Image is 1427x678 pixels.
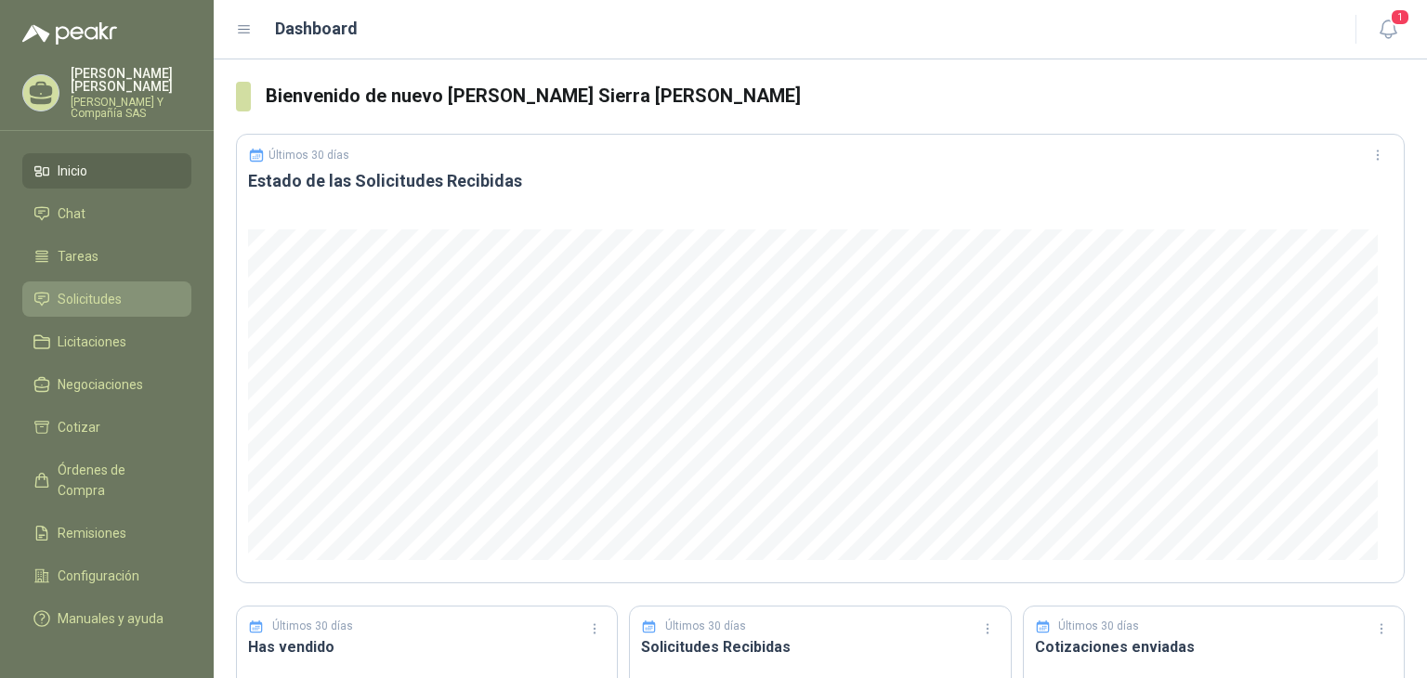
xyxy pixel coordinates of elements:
span: Órdenes de Compra [58,460,174,501]
a: Órdenes de Compra [22,452,191,508]
h3: Has vendido [248,635,606,658]
h3: Estado de las Solicitudes Recibidas [248,170,1393,192]
p: [PERSON_NAME] [PERSON_NAME] [71,67,191,93]
a: Inicio [22,153,191,189]
span: Chat [58,203,85,224]
h1: Dashboard [275,16,358,42]
span: Cotizar [58,417,100,437]
h3: Bienvenido de nuevo [PERSON_NAME] Sierra [PERSON_NAME] [266,82,1405,111]
span: Manuales y ayuda [58,608,164,629]
button: 1 [1371,13,1405,46]
a: Cotizar [22,410,191,445]
a: Tareas [22,239,191,274]
span: Licitaciones [58,332,126,352]
p: Últimos 30 días [272,618,353,635]
p: Últimos 30 días [1058,618,1139,635]
span: Tareas [58,246,98,267]
a: Configuración [22,558,191,593]
h3: Cotizaciones enviadas [1035,635,1393,658]
h3: Solicitudes Recibidas [641,635,999,658]
span: Solicitudes [58,289,122,309]
p: [PERSON_NAME] Y Compañía SAS [71,97,191,119]
p: Últimos 30 días [665,618,746,635]
a: Chat [22,196,191,231]
a: Negociaciones [22,367,191,402]
a: Manuales y ayuda [22,601,191,636]
span: 1 [1390,8,1410,26]
img: Logo peakr [22,22,117,45]
p: Últimos 30 días [268,149,349,162]
span: Negociaciones [58,374,143,395]
a: Licitaciones [22,324,191,359]
span: Inicio [58,161,87,181]
a: Solicitudes [22,281,191,317]
a: Remisiones [22,515,191,551]
span: Configuración [58,566,139,586]
span: Remisiones [58,523,126,543]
